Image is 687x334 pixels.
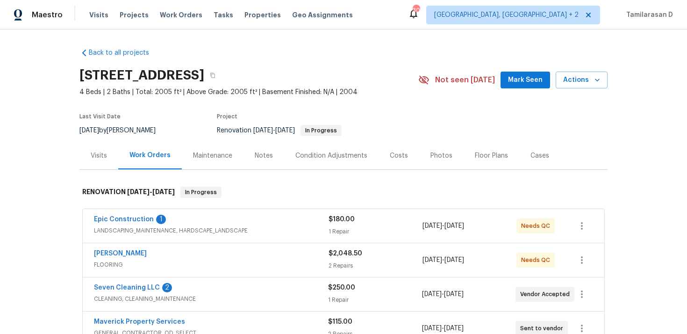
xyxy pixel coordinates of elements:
[301,128,341,133] span: In Progress
[422,291,442,298] span: [DATE]
[82,187,175,198] h6: RENOVATION
[127,189,150,195] span: [DATE]
[89,10,108,20] span: Visits
[253,127,273,134] span: [DATE]
[94,226,329,235] span: LANDSCAPING_MAINTENANCE, HARDSCAPE_LANDSCAPE
[422,255,464,265] span: -
[79,48,169,58] a: Back to all projects
[129,151,171,160] div: Work Orders
[434,10,579,20] span: [GEOGRAPHIC_DATA], [GEOGRAPHIC_DATA] + 2
[328,295,422,305] div: 1 Repair
[217,114,237,119] span: Project
[422,223,442,229] span: [DATE]
[422,325,442,332] span: [DATE]
[253,127,295,134] span: -
[444,257,464,263] span: [DATE]
[422,290,464,299] span: -
[501,72,550,89] button: Mark Seen
[94,319,185,325] a: Maverick Property Services
[94,294,328,304] span: CLEANING, CLEANING_MAINTENANCE
[193,151,232,160] div: Maintenance
[120,10,149,20] span: Projects
[435,75,495,85] span: Not seen [DATE]
[79,125,167,136] div: by [PERSON_NAME]
[623,10,673,20] span: Tamilarasan D
[292,10,353,20] span: Geo Assignments
[530,151,549,160] div: Cases
[275,127,295,134] span: [DATE]
[217,127,342,134] span: Renovation
[79,87,418,97] span: 4 Beds | 2 Baths | Total: 2005 ft² | Above Grade: 2005 ft² | Basement Finished: N/A | 2004
[329,227,422,236] div: 1 Repair
[79,177,608,207] div: RENOVATION [DATE]-[DATE]In Progress
[444,291,464,298] span: [DATE]
[521,221,554,231] span: Needs QC
[79,71,204,80] h2: [STREET_ADDRESS]
[520,324,567,333] span: Sent to vendor
[255,151,273,160] div: Notes
[152,189,175,195] span: [DATE]
[475,151,508,160] div: Floor Plans
[329,261,422,270] div: 2 Repairs
[94,284,160,291] a: Seven Cleaning LLC
[556,72,608,89] button: Actions
[563,74,600,86] span: Actions
[444,223,464,229] span: [DATE]
[79,114,121,119] span: Last Visit Date
[390,151,408,160] div: Costs
[214,12,233,18] span: Tasks
[508,74,543,86] span: Mark Seen
[422,221,464,231] span: -
[295,151,367,160] div: Condition Adjustments
[162,283,172,292] div: 2
[91,151,107,160] div: Visits
[94,216,154,223] a: Epic Construction
[413,6,419,15] div: 30
[329,216,355,223] span: $180.00
[328,319,352,325] span: $115.00
[32,10,63,20] span: Maestro
[521,255,554,265] span: Needs QC
[94,260,329,269] span: FLOORING
[422,257,442,263] span: [DATE]
[422,324,464,333] span: -
[181,188,221,197] span: In Progress
[520,290,573,299] span: Vendor Accepted
[244,10,281,20] span: Properties
[156,215,166,224] div: 1
[127,189,175,195] span: -
[94,250,147,257] a: [PERSON_NAME]
[160,10,202,20] span: Work Orders
[430,151,452,160] div: Photos
[328,284,355,291] span: $250.00
[204,67,221,84] button: Copy Address
[79,127,99,134] span: [DATE]
[444,325,464,332] span: [DATE]
[329,250,362,257] span: $2,048.50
